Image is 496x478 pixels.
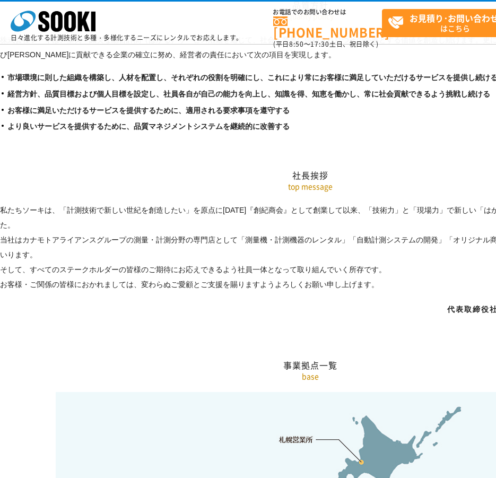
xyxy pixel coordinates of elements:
span: 8:50 [289,39,304,49]
span: 17:30 [310,39,329,49]
a: 札幌営業所 [279,434,314,445]
p: 日々進化する計測技術と多種・多様化するニーズにレンタルでお応えします。 [11,34,243,41]
span: お電話でのお問い合わせは [273,9,382,15]
span: (平日 ～ 土日、祝日除く) [273,39,378,49]
a: [PHONE_NUMBER] [273,16,382,38]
